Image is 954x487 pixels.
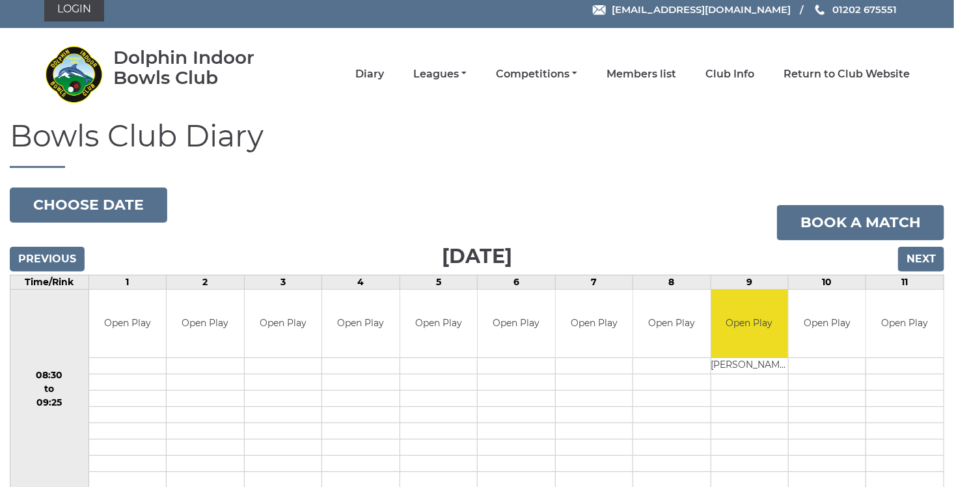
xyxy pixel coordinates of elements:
td: Open Play [633,290,710,358]
a: Email [EMAIL_ADDRESS][DOMAIN_NAME] [593,2,791,17]
div: Dolphin Indoor Bowls Club [113,48,292,88]
img: Email [593,5,606,15]
span: [EMAIL_ADDRESS][DOMAIN_NAME] [612,3,791,16]
button: Choose date [10,188,167,223]
img: Dolphin Indoor Bowls Club [44,45,103,104]
td: 1 [89,275,166,289]
a: Diary [355,67,384,81]
a: Return to Club Website [784,67,910,81]
td: Open Play [400,290,477,358]
td: Open Play [245,290,321,358]
a: Competitions [496,67,577,81]
td: Open Play [478,290,554,358]
td: 3 [244,275,321,289]
td: 11 [866,275,944,289]
a: Members list [606,67,676,81]
td: 6 [478,275,555,289]
td: Time/Rink [10,275,89,289]
td: 5 [400,275,477,289]
td: Open Play [789,290,865,358]
td: 10 [789,275,866,289]
a: Phone us 01202 675551 [813,2,897,17]
a: Book a match [777,205,944,240]
img: Phone us [815,5,825,15]
td: 9 [711,275,788,289]
td: 4 [322,275,400,289]
h1: Bowls Club Diary [10,120,944,168]
td: Open Play [89,290,166,358]
td: [PERSON_NAME] [711,358,788,374]
input: Next [898,247,944,271]
td: 8 [633,275,711,289]
td: 2 [167,275,244,289]
a: Leagues [413,67,467,81]
td: Open Play [556,290,633,358]
td: Open Play [866,290,944,358]
td: Open Play [711,290,788,358]
td: 7 [555,275,633,289]
a: Club Info [705,67,754,81]
td: Open Play [167,290,243,358]
span: 01202 675551 [832,3,897,16]
td: Open Play [322,290,399,358]
input: Previous [10,247,85,271]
